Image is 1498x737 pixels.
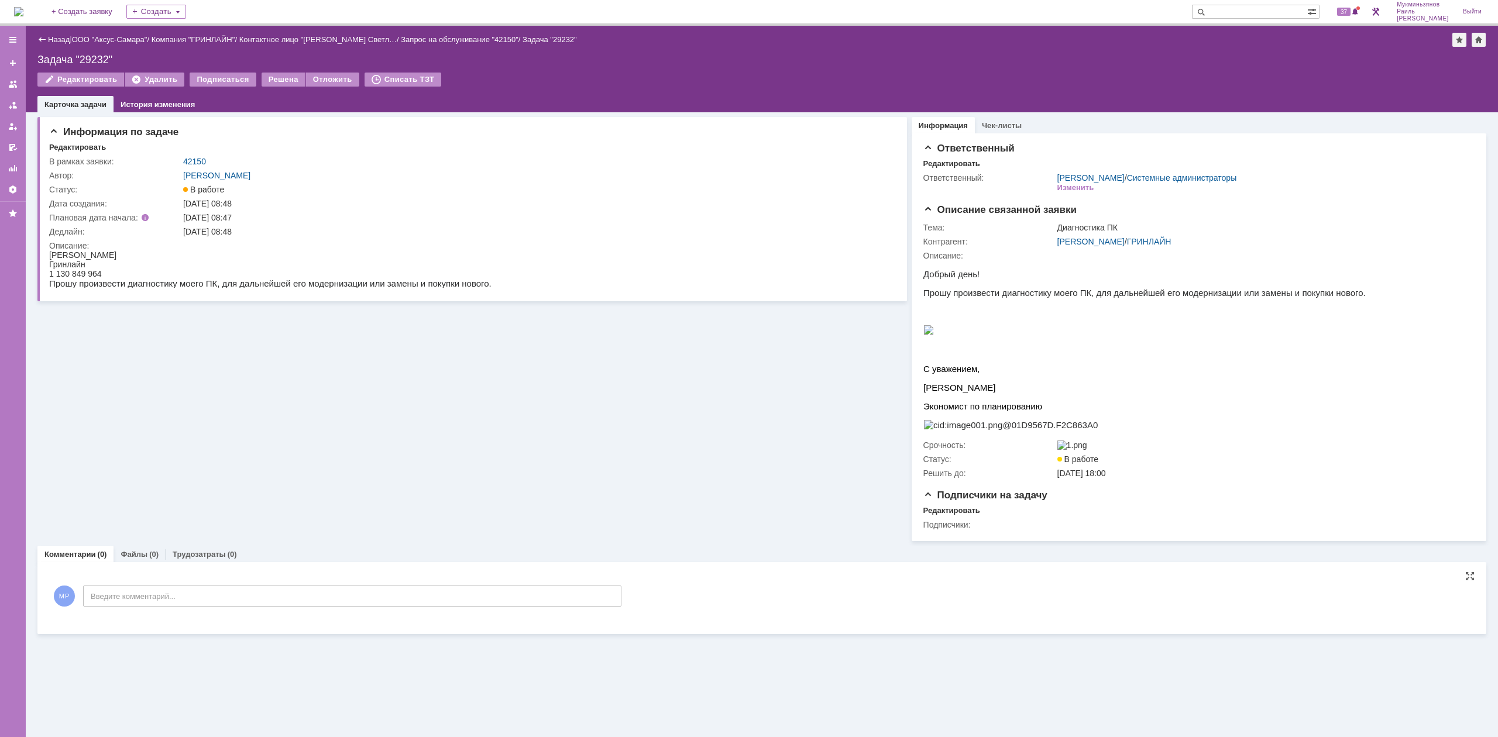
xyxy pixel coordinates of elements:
[44,100,106,109] a: Карточка задачи
[923,440,1055,450] div: Срочность:
[1127,237,1171,246] a: ГРИНЛАЙН
[72,35,147,44] a: ООО "Аксус-Самара"
[923,469,1055,478] div: Решить до:
[982,121,1022,130] a: Чек-листы
[923,223,1055,232] div: Тема:
[1057,454,1098,464] span: В работе
[152,35,239,44] div: /
[14,7,23,16] img: logo
[126,5,186,19] div: Создать
[121,550,147,559] a: Файлы
[1057,173,1125,182] a: [PERSON_NAME]
[49,227,181,236] div: Дедлайн:
[1057,173,1237,182] div: /
[4,159,22,178] a: Отчеты
[923,520,1055,529] div: Подписчики:
[1397,15,1449,22] span: [PERSON_NAME]
[4,54,22,73] a: Создать заявку
[14,7,23,16] a: Перейти на домашнюю страницу
[923,204,1077,215] span: Описание связанной заявки
[1337,8,1351,16] span: 37
[1452,33,1466,47] div: Добавить в избранное
[523,35,577,44] div: Задача "29232"
[1369,5,1383,19] a: Перейти в интерфейс администратора
[401,35,518,44] a: Запрос на обслуживание "42150"
[37,54,1486,66] div: Задача "29232"
[49,213,167,222] div: Плановая дата начала:
[919,121,968,130] a: Информация
[121,100,195,109] a: История изменения
[48,35,70,44] a: Назад
[923,251,1469,260] div: Описание:
[923,506,980,515] div: Редактировать
[183,227,887,236] div: [DATE] 08:48
[228,550,237,559] div: (0)
[98,550,107,559] div: (0)
[49,241,889,250] div: Описание:
[1472,33,1486,47] div: Сделать домашней страницей
[4,138,22,157] a: Мои согласования
[1057,237,1467,246] div: /
[173,550,226,559] a: Трудозатраты
[923,237,1055,246] div: Контрагент:
[401,35,523,44] div: /
[49,126,178,137] span: Информация по задаче
[72,35,152,44] div: /
[1307,5,1319,16] span: Расширенный поиск
[183,213,887,222] div: [DATE] 08:47
[1465,571,1475,581] div: На всю страницу
[152,35,235,44] a: Компания "ГРИНЛАЙН"
[923,490,1047,501] span: Подписчики на задачу
[49,171,181,180] div: Автор:
[183,157,206,166] a: 42150
[1397,1,1449,8] span: Мукминьзянов
[149,550,159,559] div: (0)
[1397,8,1449,15] span: Раиль
[239,35,401,44] div: /
[54,586,75,607] span: МР
[4,75,22,94] a: Заявки на командах
[1057,183,1094,192] div: Изменить
[183,199,887,208] div: [DATE] 08:48
[923,173,1055,182] div: Ответственный:
[49,199,181,208] div: Дата создания:
[183,185,224,194] span: В работе
[49,143,106,152] div: Редактировать
[44,550,96,559] a: Комментарии
[923,159,980,168] div: Редактировать
[923,454,1055,464] div: Статус:
[49,185,181,194] div: Статус:
[1057,223,1467,232] div: Диагностика ПК
[1057,469,1106,478] span: [DATE] 18:00
[1127,173,1237,182] a: Системные администраторы
[1057,237,1125,246] a: [PERSON_NAME]
[923,143,1015,154] span: Ответственный
[70,35,71,43] div: |
[1057,440,1087,450] img: 1.png
[4,96,22,115] a: Заявки в моей ответственности
[239,35,397,44] a: Контактное лицо "[PERSON_NAME] Светл…
[183,171,250,180] a: [PERSON_NAME]
[4,117,22,136] a: Мои заявки
[49,157,181,166] div: В рамках заявки:
[4,180,22,199] a: Настройки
